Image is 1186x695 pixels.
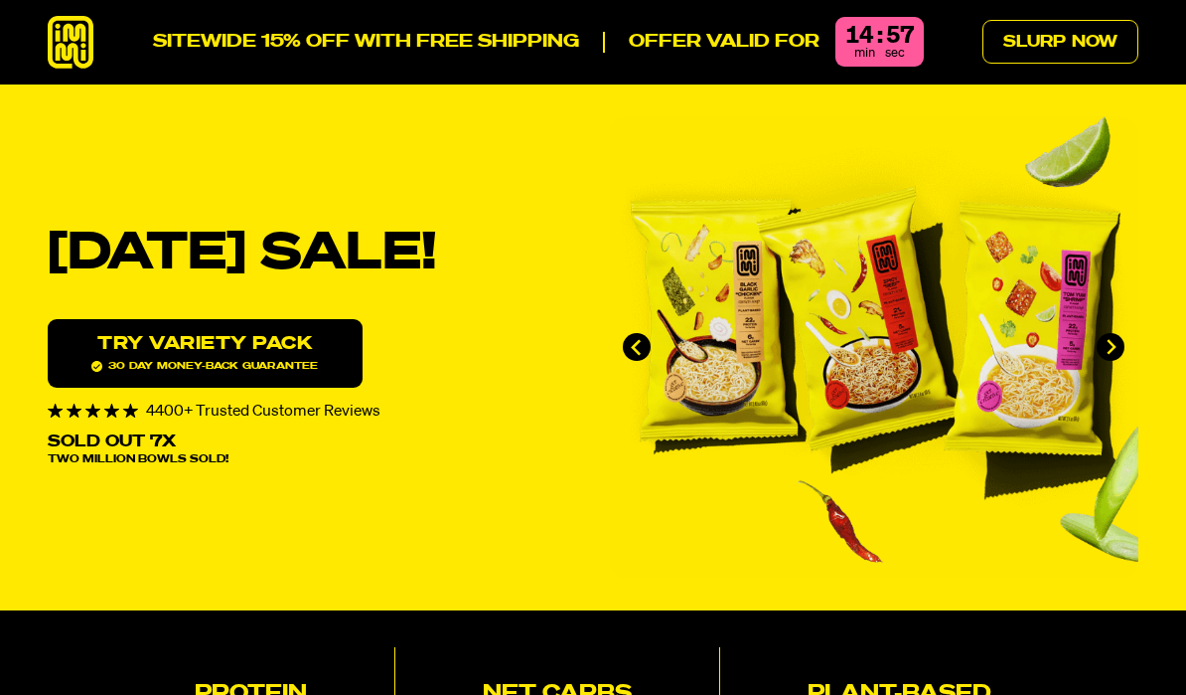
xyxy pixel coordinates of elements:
[153,32,579,54] p: SITEWIDE 15% OFF WITH FREE SHIPPING
[91,361,318,372] span: 30 day money-back guarantee
[609,116,1138,579] div: immi slideshow
[609,116,1138,579] li: 1 of 4
[48,319,363,388] a: Try variety Pack30 day money-back guarantee
[48,454,228,465] span: Two Million Bowls Sold!
[982,20,1138,64] a: Slurp Now
[623,333,651,361] button: Go to last slide
[1097,333,1124,361] button: Next slide
[885,47,905,60] span: sec
[845,25,873,49] div: 14
[854,47,875,60] span: min
[48,434,176,450] p: Sold Out 7X
[877,25,882,49] div: :
[48,404,577,420] div: 4400+ Trusted Customer Reviews
[603,32,819,54] p: Offer valid for
[48,230,577,280] h1: [DATE] SALE!
[886,25,914,49] div: 57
